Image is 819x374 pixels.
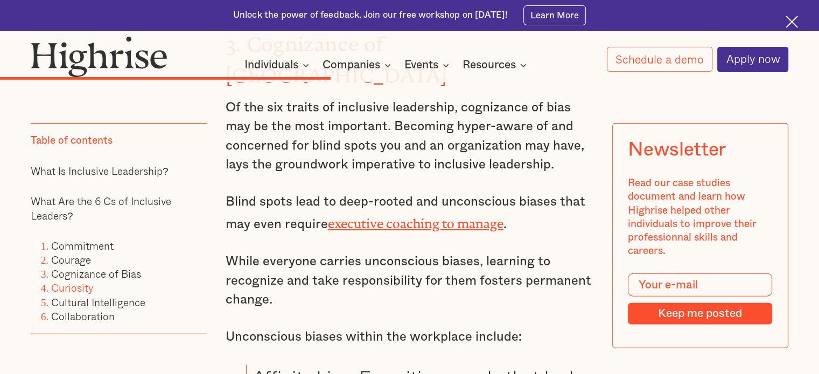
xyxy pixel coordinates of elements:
div: Companies [323,59,380,72]
div: Events [404,59,452,72]
a: Schedule a demo [607,47,712,72]
div: Unlock the power of feedback. Join our free workshop on [DATE]! [233,9,508,22]
input: Your e-mail [628,273,773,297]
div: Individuals [244,59,312,72]
div: Events [404,59,438,72]
img: Cross icon [786,16,798,28]
div: Resources [463,59,530,72]
img: Highrise logo [31,36,167,77]
form: Modal Form [628,273,773,324]
p: While everyone carries unconscious biases, learning to recognize and take responsibility for them... [226,252,593,310]
div: Read our case studies document and learn how Highrise helped other individuals to improve their p... [628,177,773,258]
a: Curiosity [51,280,93,295]
a: Collaboration [51,308,115,324]
p: Of the six traits of inclusive leadership, cognizance of bias may be the most important. Becoming... [226,98,593,175]
div: Resources [463,59,516,72]
a: Commitment [51,237,114,253]
div: Individuals [244,59,298,72]
a: Learn More [523,5,586,25]
p: Unconscious biases within the workplace include: [226,328,593,347]
div: Companies [323,59,394,72]
p: Blind spots lead to deep-rooted and unconscious biases that may even require . [226,193,593,234]
a: Cognizance of Bias [51,266,141,281]
a: executive coaching to manage [328,216,503,224]
a: Apply now [717,47,788,72]
a: Cultural Intelligence [51,294,145,309]
a: What Is Inclusive Leadership? [31,163,169,178]
input: Keep me posted [628,302,773,324]
a: Courage [51,251,91,267]
a: What Are the 6 Cs of Inclusive Leaders? [31,193,171,223]
div: Newsletter [628,139,726,161]
div: Table of contents [31,133,113,147]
